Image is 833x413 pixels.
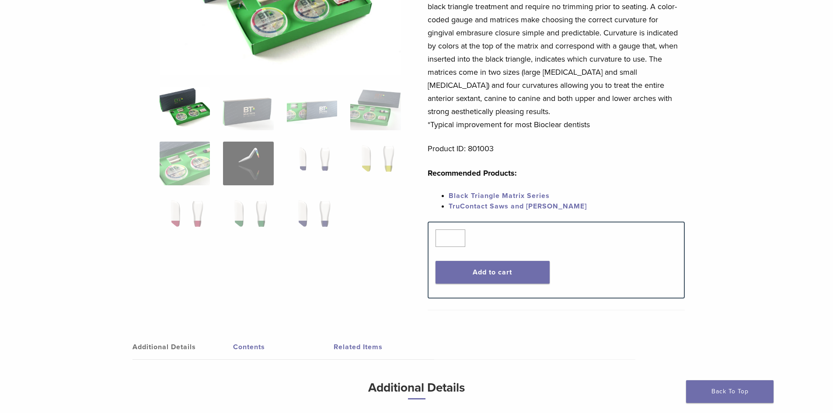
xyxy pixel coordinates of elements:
[350,142,401,185] img: Black Triangle (BT) Kit - Image 8
[160,197,210,240] img: Black Triangle (BT) Kit - Image 9
[233,335,334,359] a: Contents
[350,87,401,130] img: Black Triangle (BT) Kit - Image 4
[449,202,587,211] a: TruContact Saws and [PERSON_NAME]
[223,87,273,130] img: Black Triangle (BT) Kit - Image 2
[287,142,337,185] img: Black Triangle (BT) Kit - Image 7
[428,142,685,155] p: Product ID: 801003
[436,261,550,284] button: Add to cart
[334,335,434,359] a: Related Items
[287,197,337,240] img: Black Triangle (BT) Kit - Image 11
[160,142,210,185] img: Black Triangle (BT) Kit - Image 5
[686,380,774,403] a: Back To Top
[287,87,337,130] img: Black Triangle (BT) Kit - Image 3
[223,142,273,185] img: Black Triangle (BT) Kit - Image 6
[132,335,233,359] a: Additional Details
[449,191,550,200] a: Black Triangle Matrix Series
[183,377,651,406] h3: Additional Details
[428,168,517,178] strong: Recommended Products:
[223,197,273,240] img: Black Triangle (BT) Kit - Image 10
[160,87,210,130] img: Intro-Black-Triangle-Kit-6-Copy-e1548792917662-324x324.jpg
